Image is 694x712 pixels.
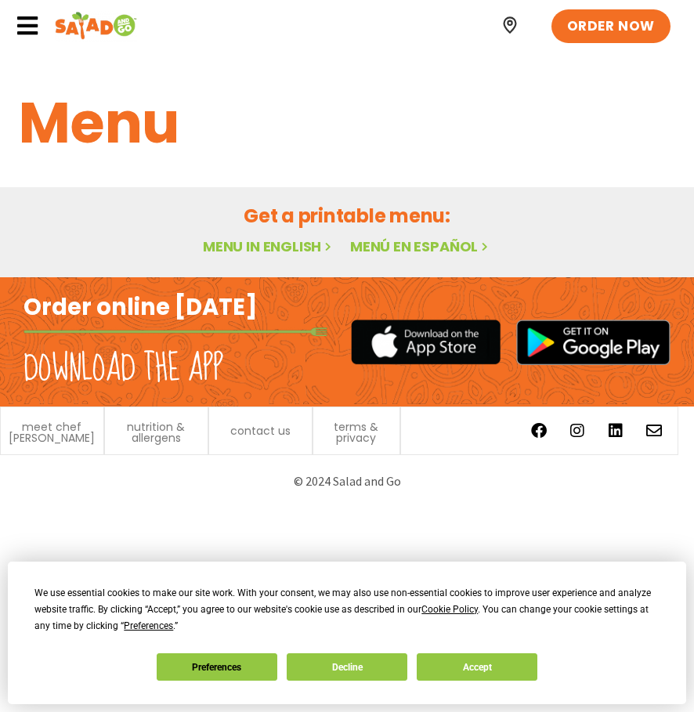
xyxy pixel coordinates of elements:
button: Preferences [157,653,277,681]
a: meet chef [PERSON_NAME] [9,421,96,443]
h2: Download the app [23,347,223,391]
img: Header logo [55,10,137,42]
a: nutrition & allergens [113,421,200,443]
a: terms & privacy [321,421,392,443]
img: appstore [351,317,501,367]
div: Cookie Consent Prompt [8,562,686,704]
h1: Menu [19,81,675,165]
span: Cookie Policy [421,604,478,615]
button: Accept [417,653,537,681]
span: ORDER NOW [567,17,655,36]
img: google_play [516,320,671,365]
span: Preferences [124,620,173,631]
div: We use essential cookies to make our site work. With your consent, we may also use non-essential ... [34,585,659,634]
a: Menú en español [350,237,491,256]
p: © 2024 Salad and Go [16,471,678,492]
h2: Get a printable menu: [19,202,675,230]
h2: Order online [DATE] [23,293,258,323]
a: ORDER NOW [551,9,671,44]
a: contact us [230,425,291,436]
a: Menu in English [203,237,334,256]
button: Decline [287,653,407,681]
img: fork [23,327,327,336]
